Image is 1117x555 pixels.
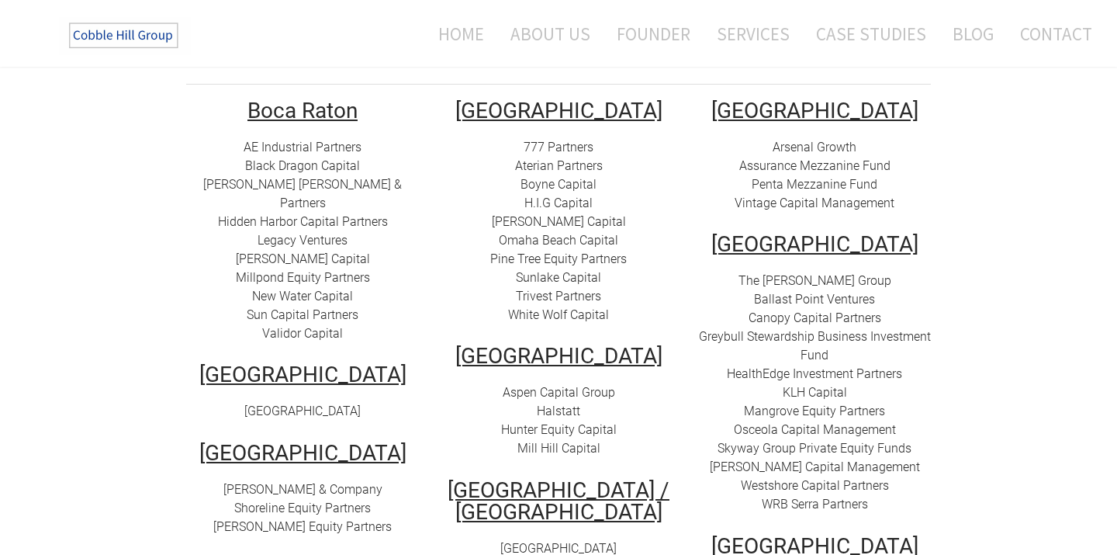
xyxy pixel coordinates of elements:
[734,422,896,437] a: Osceola Capital Management
[203,177,402,210] a: [PERSON_NAME] [PERSON_NAME] & Partners
[699,329,931,362] a: Greybull Stewardship Business Investment Fund
[941,13,1005,54] a: Blog
[258,233,348,248] a: Legacy Ventures
[517,441,600,456] a: Mill Hill Capital
[245,158,360,173] a: Black Dragon Capital
[739,158,890,173] a: Assurance Mezzanine Fund
[524,140,593,154] a: 777 Partners
[515,158,603,173] a: Aterian Partners
[262,326,343,341] a: Validor Capital
[199,362,406,387] u: [GEOGRAPHIC_DATA]
[773,140,856,154] a: Arsenal Growth
[762,497,868,512] a: WRB Serra Partners
[252,289,353,304] a: New Water Capital
[236,270,370,285] a: Millpond Equity Partners
[727,366,902,381] a: HealthEdge Investment Partners
[1008,13,1092,54] a: Contact
[520,177,597,192] a: Boyne Capital
[524,196,593,210] a: H.I.G Capital
[754,292,875,307] a: Ballast Point Ventures
[213,519,392,534] a: [PERSON_NAME] Equity Partners
[503,385,615,400] a: Aspen Capital Group
[492,214,626,229] a: [PERSON_NAME] Capital
[508,307,609,322] a: White Wolf Capital
[455,343,662,369] u: [GEOGRAPHIC_DATA]
[744,404,885,418] a: ​Mangrove Equity Partners
[415,13,496,54] a: Home
[738,273,891,288] a: The [PERSON_NAME] Group
[455,98,662,123] u: [GEOGRAPHIC_DATA]
[59,16,191,55] img: The Cobble Hill Group LLC
[783,385,847,400] span: ​​
[718,441,911,456] a: Skyway Group Private Equity Funds
[537,404,580,418] a: Halstatt
[448,477,669,525] u: [GEOGRAPHIC_DATA] / [GEOGRAPHIC_DATA]
[499,13,602,54] a: About Us
[247,98,358,123] u: Boca Raton
[752,177,877,192] a: Penta Mezzanine Fund
[605,13,702,54] a: Founder
[516,270,601,285] a: Sunlake Capital
[236,251,370,266] a: [PERSON_NAME] Capital
[199,440,406,466] u: [GEOGRAPHIC_DATA]
[247,307,358,322] a: Sun Capital Partners
[783,385,847,400] a: KLH Capital
[711,231,918,257] u: [GEOGRAPHIC_DATA]
[711,98,918,123] u: ​[GEOGRAPHIC_DATA]
[749,310,881,325] a: Canopy Capital Partners
[234,501,371,515] a: Shoreline Equity Partners
[710,460,920,474] a: [PERSON_NAME] Capital Management
[501,422,617,437] a: Hunter Equity Capital
[741,478,889,493] a: Westshore Capital Partners
[804,13,938,54] a: Case Studies
[490,251,627,266] a: Pine Tree Equity Partners
[705,13,801,54] a: Services
[735,196,894,210] a: Vintage Capital Management
[244,140,361,154] a: AE Industrial Partners
[223,482,382,497] a: [PERSON_NAME] & Company
[218,214,388,229] a: Hidden Harbor Capital Partners
[516,289,601,304] a: Trivest Partners
[499,233,618,248] a: Omaha Beach Capital
[244,404,361,418] a: [GEOGRAPHIC_DATA]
